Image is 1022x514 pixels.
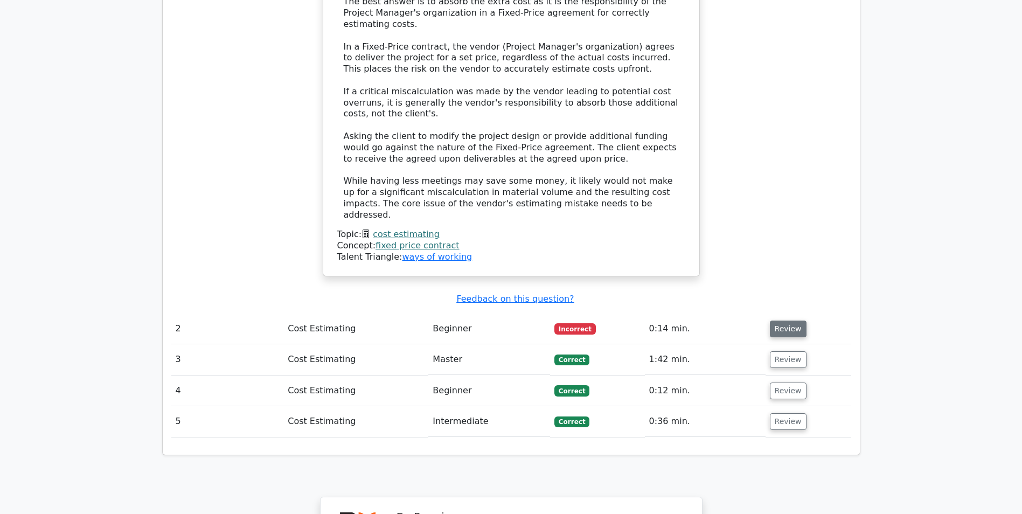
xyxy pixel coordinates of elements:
td: 3 [171,344,284,375]
td: 0:14 min. [645,314,766,344]
td: Cost Estimating [283,344,428,375]
span: Incorrect [554,323,596,334]
td: 5 [171,406,284,437]
td: 0:36 min. [645,406,766,437]
a: Feedback on this question? [456,294,574,304]
a: cost estimating [373,229,440,239]
td: Cost Estimating [283,376,428,406]
td: Cost Estimating [283,314,428,344]
a: fixed price contract [376,240,460,251]
button: Review [770,321,807,337]
td: Cost Estimating [283,406,428,437]
button: Review [770,413,807,430]
div: Concept: [337,240,685,252]
td: Beginner [428,376,550,406]
td: 1:42 min. [645,344,766,375]
button: Review [770,383,807,399]
div: Talent Triangle: [337,229,685,262]
span: Correct [554,385,589,396]
td: Beginner [428,314,550,344]
div: Topic: [337,229,685,240]
span: Correct [554,355,589,365]
td: Intermediate [428,406,550,437]
a: ways of working [402,252,472,262]
td: 4 [171,376,284,406]
td: 0:12 min. [645,376,766,406]
button: Review [770,351,807,368]
td: Master [428,344,550,375]
td: 2 [171,314,284,344]
span: Correct [554,416,589,427]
